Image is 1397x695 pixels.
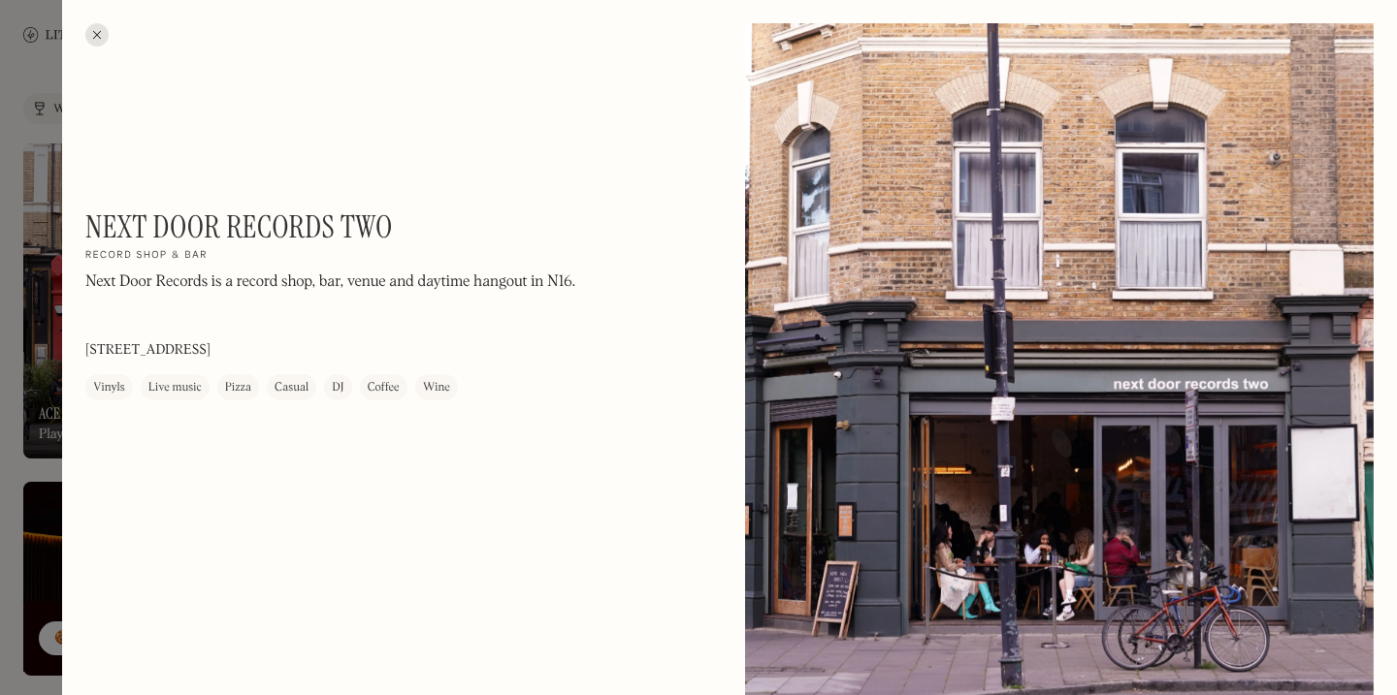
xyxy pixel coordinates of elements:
div: Live music [148,379,202,398]
div: Wine [423,379,450,398]
p: [STREET_ADDRESS] [85,341,211,362]
p: Next Door Records is a record shop, bar, venue and daytime hangout in N16. [85,271,575,295]
p: ‍ [85,304,575,328]
div: Vinyls [93,379,125,398]
h1: Next Door Records Two [85,208,393,245]
div: Coffee [368,379,400,398]
div: DJ [332,379,343,398]
div: Casual [275,379,309,398]
h2: Record shop & bar [85,250,208,264]
div: Pizza [225,379,251,398]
